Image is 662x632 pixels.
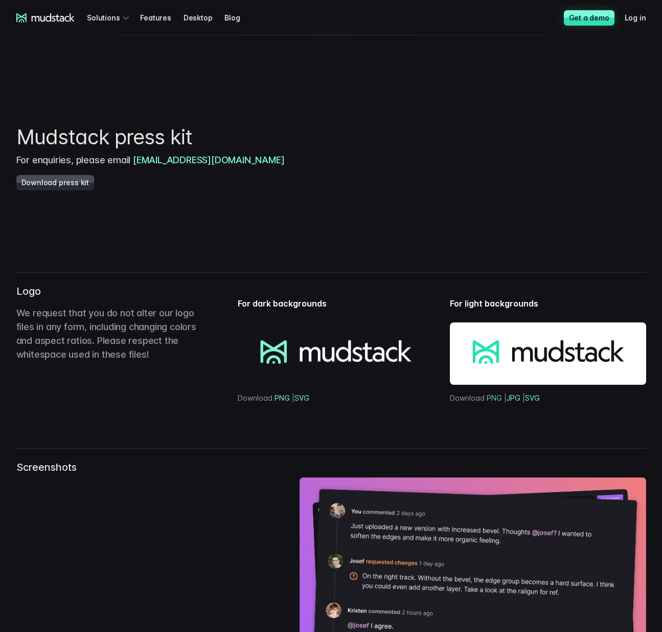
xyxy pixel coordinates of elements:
a: SVG [525,394,540,402]
p: Download | | [450,393,646,403]
img: mudstack logo reverse [450,322,646,385]
strong: For dark backgrounds [238,298,327,309]
a: Get a demo [564,10,614,26]
a: Log in [625,8,658,27]
a: SVG [294,394,309,402]
div: Solutions [87,8,132,27]
a: JPG [507,394,520,402]
h3: Screenshots [16,461,206,474]
p: Download | [238,393,433,403]
h1: Mudstack press kit [16,125,646,149]
strong: For light backgrounds [450,298,538,309]
a: mudstack logo [16,13,75,23]
a: PNG [275,394,290,402]
a: Desktop [184,8,225,27]
h3: Logo [16,285,206,298]
a: [EMAIL_ADDRESS][DOMAIN_NAME] [133,155,284,165]
img: mudstack logo primary [238,322,433,385]
a: Blog [224,8,252,27]
a: PNG [487,394,502,402]
p: For enquiries, please email [16,153,646,167]
a: Download press kit [16,175,94,190]
p: We request that you do not alter our logo files in any form, including changing colors and aspect... [16,306,206,361]
a: Features [140,8,183,27]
